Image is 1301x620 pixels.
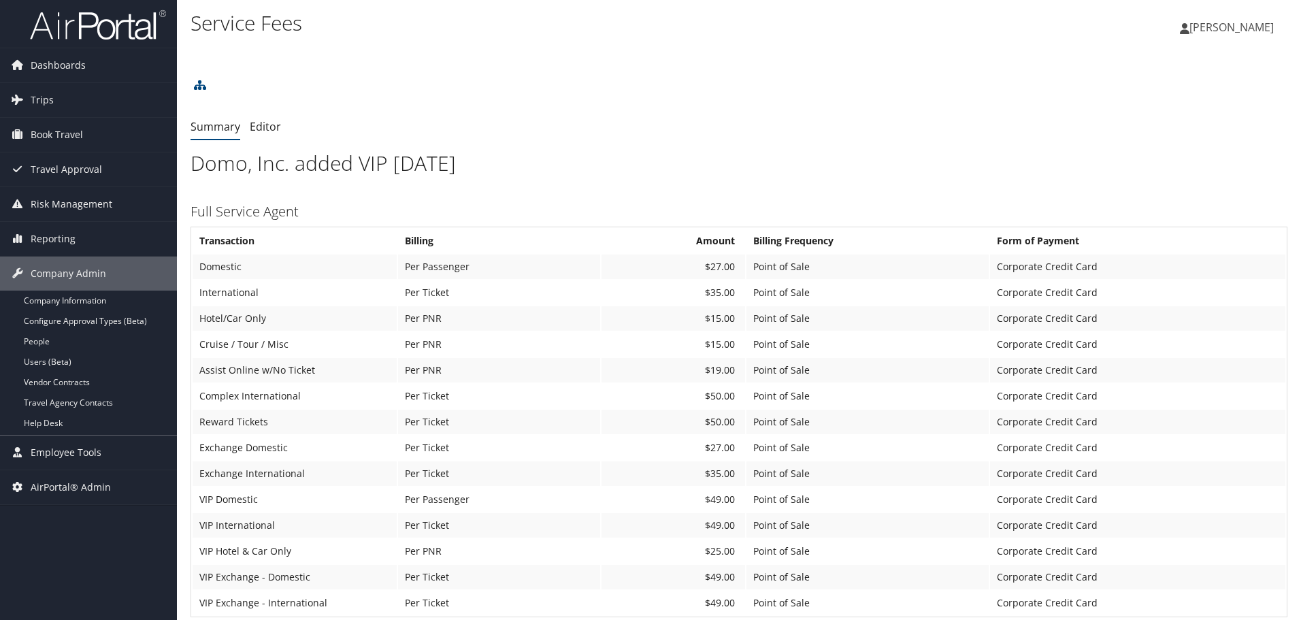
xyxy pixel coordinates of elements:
[193,358,397,382] td: Assist Online w/No Ticket
[602,332,746,357] td: $15.00
[746,436,989,460] td: Point of Sale
[602,539,746,564] td: $25.00
[193,461,397,486] td: Exchange International
[191,119,240,134] a: Summary
[746,306,989,331] td: Point of Sale
[398,306,600,331] td: Per PNR
[990,384,1285,408] td: Corporate Credit Card
[746,513,989,538] td: Point of Sale
[990,358,1285,382] td: Corporate Credit Card
[746,410,989,434] td: Point of Sale
[398,255,600,279] td: Per Passenger
[746,565,989,589] td: Point of Sale
[31,187,112,221] span: Risk Management
[746,591,989,615] td: Point of Sale
[990,591,1285,615] td: Corporate Credit Card
[30,9,166,41] img: airportal-logo.png
[990,513,1285,538] td: Corporate Credit Card
[398,461,600,486] td: Per Ticket
[193,539,397,564] td: VIP Hotel & Car Only
[602,255,746,279] td: $27.00
[602,306,746,331] td: $15.00
[602,565,746,589] td: $49.00
[398,513,600,538] td: Per Ticket
[990,306,1285,331] td: Corporate Credit Card
[398,410,600,434] td: Per Ticket
[990,280,1285,305] td: Corporate Credit Card
[193,384,397,408] td: Complex International
[193,280,397,305] td: International
[746,280,989,305] td: Point of Sale
[990,229,1285,253] th: Form of Payment
[193,591,397,615] td: VIP Exchange - International
[193,229,397,253] th: Transaction
[602,229,746,253] th: Amount
[990,539,1285,564] td: Corporate Credit Card
[990,410,1285,434] td: Corporate Credit Card
[31,470,111,504] span: AirPortal® Admin
[31,152,102,186] span: Travel Approval
[398,436,600,460] td: Per Ticket
[398,565,600,589] td: Per Ticket
[602,591,746,615] td: $49.00
[1180,7,1287,48] a: [PERSON_NAME]
[193,487,397,512] td: VIP Domestic
[31,118,83,152] span: Book Travel
[31,257,106,291] span: Company Admin
[31,83,54,117] span: Trips
[193,436,397,460] td: Exchange Domestic
[990,487,1285,512] td: Corporate Credit Card
[191,202,1287,221] h3: Full Service Agent
[990,565,1285,589] td: Corporate Credit Card
[990,332,1285,357] td: Corporate Credit Card
[398,229,600,253] th: Billing
[602,487,746,512] td: $49.00
[602,280,746,305] td: $35.00
[398,280,600,305] td: Per Ticket
[193,410,397,434] td: Reward Tickets
[191,9,922,37] h1: Service Fees
[31,222,76,256] span: Reporting
[398,591,600,615] td: Per Ticket
[193,255,397,279] td: Domestic
[602,436,746,460] td: $27.00
[250,119,281,134] a: Editor
[746,487,989,512] td: Point of Sale
[398,487,600,512] td: Per Passenger
[746,229,989,253] th: Billing Frequency
[746,332,989,357] td: Point of Sale
[602,384,746,408] td: $50.00
[191,149,1287,178] h1: Domo, Inc. added VIP [DATE]
[31,436,101,470] span: Employee Tools
[398,384,600,408] td: Per Ticket
[990,461,1285,486] td: Corporate Credit Card
[193,332,397,357] td: Cruise / Tour / Misc
[31,48,86,82] span: Dashboards
[746,358,989,382] td: Point of Sale
[398,539,600,564] td: Per PNR
[746,384,989,408] td: Point of Sale
[602,513,746,538] td: $49.00
[746,255,989,279] td: Point of Sale
[193,565,397,589] td: VIP Exchange - Domestic
[746,461,989,486] td: Point of Sale
[1189,20,1274,35] span: [PERSON_NAME]
[746,539,989,564] td: Point of Sale
[602,461,746,486] td: $35.00
[602,410,746,434] td: $50.00
[990,436,1285,460] td: Corporate Credit Card
[398,358,600,382] td: Per PNR
[990,255,1285,279] td: Corporate Credit Card
[602,358,746,382] td: $19.00
[193,513,397,538] td: VIP International
[398,332,600,357] td: Per PNR
[193,306,397,331] td: Hotel/Car Only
